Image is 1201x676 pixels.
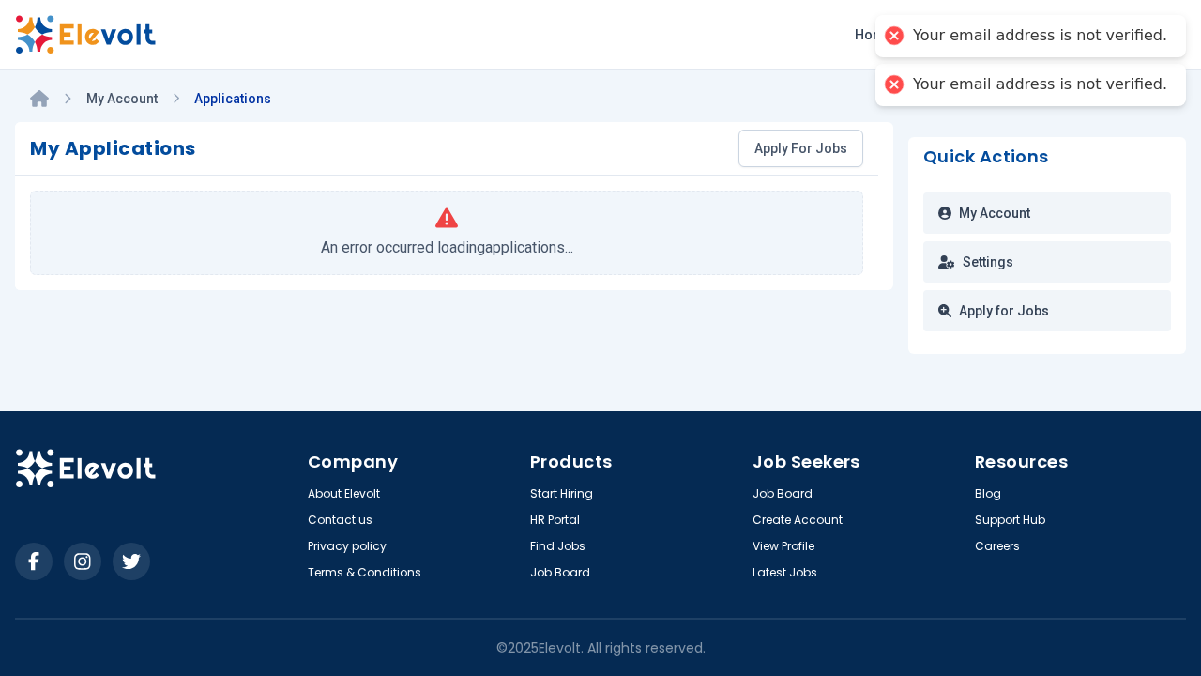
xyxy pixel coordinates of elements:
[15,15,156,54] img: Elevolt
[308,513,372,528] a: Contact us
[308,449,519,475] h4: Company
[530,513,580,528] a: HR Portal
[15,449,156,488] img: Elevolt
[530,565,590,580] a: Job Board
[753,449,964,475] h4: Job Seekers
[321,237,573,259] p: An error occurred loading applications ...
[923,192,1171,234] a: My Account
[923,148,1171,165] h3: Quick Actions
[194,91,271,106] a: Applications
[975,449,1186,475] h4: Resources
[753,486,813,501] a: Job Board
[847,20,900,50] a: Home
[30,135,196,161] h2: My Applications
[753,565,817,580] a: Latest Jobs
[913,75,1167,95] div: Your email address is not verified.
[308,486,380,501] a: About Elevolt
[738,130,863,167] a: Apply For Jobs
[975,539,1020,554] a: Careers
[530,486,593,501] a: Start Hiring
[923,241,1171,283] a: Settings
[308,565,421,580] a: Terms & Conditions
[1107,586,1201,676] iframe: Chat Widget
[496,638,706,657] p: © 2025 Elevolt. All rights reserved.
[923,290,1171,331] a: Apply for Jobs
[753,513,843,528] a: Create Account
[975,486,1001,501] a: Blog
[530,449,741,475] h4: Products
[975,513,1045,528] a: Support Hub
[308,539,387,554] a: Privacy policy
[753,539,814,554] a: View Profile
[530,539,585,554] a: Find Jobs
[86,91,158,106] a: My Account
[913,26,1167,46] div: Your email address is not verified.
